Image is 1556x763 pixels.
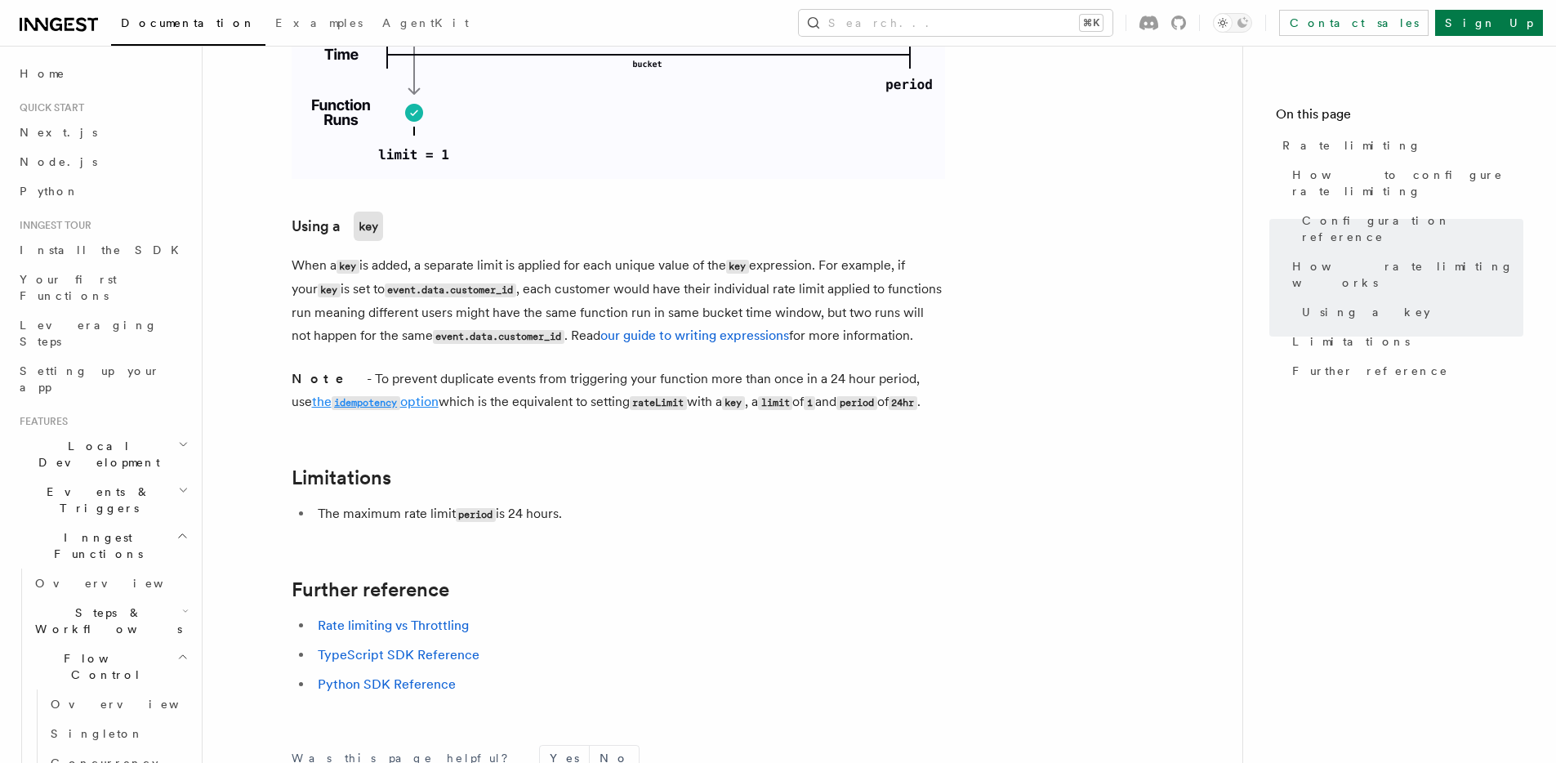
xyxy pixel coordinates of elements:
[292,368,945,414] p: - To prevent duplicate events from triggering your function more than once in a 24 hour period, u...
[332,396,400,410] code: idempotency
[1286,160,1523,206] a: How to configure rate limiting
[13,415,68,428] span: Features
[1213,13,1252,33] button: Toggle dark mode
[13,235,192,265] a: Install the SDK
[1276,131,1523,160] a: Rate limiting
[20,273,117,302] span: Your first Functions
[44,719,192,748] a: Singleton
[13,59,192,88] a: Home
[20,126,97,139] span: Next.js
[292,371,367,386] strong: Note
[722,396,745,410] code: key
[1292,333,1410,350] span: Limitations
[1295,297,1523,327] a: Using a key
[13,176,192,206] a: Python
[318,676,456,692] a: Python SDK Reference
[20,319,158,348] span: Leveraging Steps
[20,155,97,168] span: Node.js
[1292,363,1448,379] span: Further reference
[1295,206,1523,252] a: Configuration reference
[292,578,449,601] a: Further reference
[1302,304,1430,320] span: Using a key
[1282,137,1421,154] span: Rate limiting
[29,605,182,637] span: Steps & Workflows
[13,310,192,356] a: Leveraging Steps
[13,118,192,147] a: Next.js
[456,508,496,522] code: period
[13,529,176,562] span: Inngest Functions
[29,598,192,644] button: Steps & Workflows
[13,523,192,569] button: Inngest Functions
[13,431,192,477] button: Local Development
[318,647,479,663] a: TypeScript SDK Reference
[13,147,192,176] a: Node.js
[13,477,192,523] button: Events & Triggers
[1279,10,1429,36] a: Contact sales
[1286,356,1523,386] a: Further reference
[385,283,516,297] code: event.data.customer_id
[1276,105,1523,131] h4: On this page
[13,356,192,402] a: Setting up your app
[292,254,945,348] p: When a is added, a separate limit is applied for each unique value of the expression. For example...
[20,65,65,82] span: Home
[13,101,84,114] span: Quick start
[1302,212,1523,245] span: Configuration reference
[29,644,192,689] button: Flow Control
[292,212,383,241] a: Using akey
[804,396,815,410] code: 1
[318,618,469,633] a: Rate limiting vs Throttling
[726,260,749,274] code: key
[318,283,341,297] code: key
[799,10,1112,36] button: Search...⌘K
[758,396,792,410] code: limit
[111,5,265,46] a: Documentation
[889,396,917,410] code: 24hr
[1080,15,1103,31] kbd: ⌘K
[433,330,564,344] code: event.data.customer_id
[1292,258,1523,291] span: How rate limiting works
[354,212,383,241] code: key
[313,502,945,526] li: The maximum rate limit is 24 hours.
[600,328,789,343] a: our guide to writing expressions
[1292,167,1523,199] span: How to configure rate limiting
[337,260,359,274] code: key
[275,16,363,29] span: Examples
[29,650,177,683] span: Flow Control
[372,5,479,44] a: AgentKit
[35,577,203,590] span: Overview
[13,484,178,516] span: Events & Triggers
[836,396,876,410] code: period
[20,364,160,394] span: Setting up your app
[121,16,256,29] span: Documentation
[13,265,192,310] a: Your first Functions
[382,16,469,29] span: AgentKit
[630,396,687,410] code: rateLimit
[1286,252,1523,297] a: How rate limiting works
[29,569,192,598] a: Overview
[13,219,91,232] span: Inngest tour
[51,727,144,740] span: Singleton
[20,185,79,198] span: Python
[292,466,391,489] a: Limitations
[1286,327,1523,356] a: Limitations
[265,5,372,44] a: Examples
[312,394,439,409] a: theidempotencyoption
[51,698,219,711] span: Overview
[13,438,178,471] span: Local Development
[20,243,189,257] span: Install the SDK
[44,689,192,719] a: Overview
[1435,10,1543,36] a: Sign Up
